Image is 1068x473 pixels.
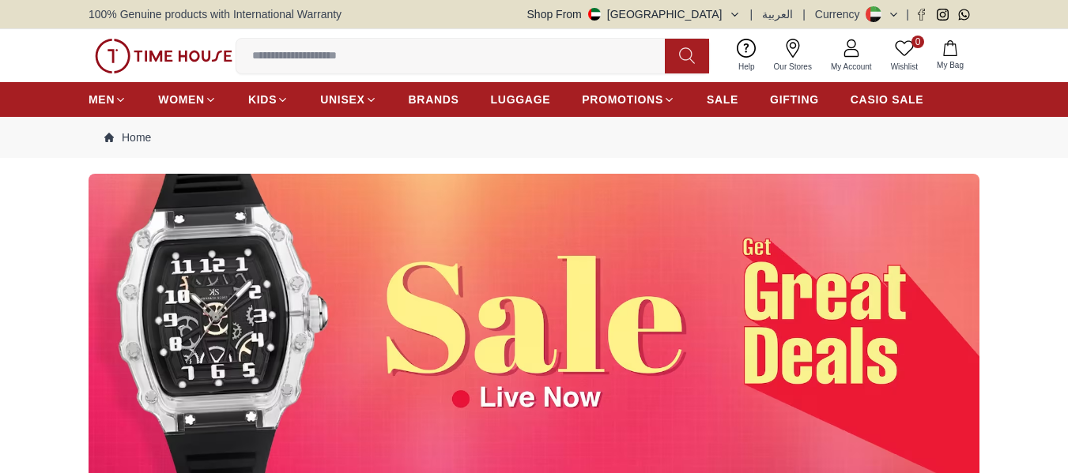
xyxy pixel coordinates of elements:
[768,61,818,73] span: Our Stores
[248,92,277,107] span: KIDS
[815,6,866,22] div: Currency
[527,6,741,22] button: Shop From[GEOGRAPHIC_DATA]
[409,92,459,107] span: BRANDS
[158,92,205,107] span: WOMEN
[248,85,289,114] a: KIDS
[750,6,753,22] span: |
[764,36,821,76] a: Our Stores
[770,85,819,114] a: GIFTING
[762,6,793,22] button: العربية
[320,92,364,107] span: UNISEX
[707,85,738,114] a: SALE
[491,92,551,107] span: LUGGAGE
[707,92,738,107] span: SALE
[885,61,924,73] span: Wishlist
[729,36,764,76] a: Help
[958,9,970,21] a: Whatsapp
[911,36,924,48] span: 0
[851,85,924,114] a: CASIO SALE
[851,92,924,107] span: CASIO SALE
[320,85,376,114] a: UNISEX
[158,85,217,114] a: WOMEN
[104,130,151,145] a: Home
[915,9,927,21] a: Facebook
[937,9,949,21] a: Instagram
[89,85,126,114] a: MEN
[732,61,761,73] span: Help
[89,117,979,158] nav: Breadcrumb
[491,85,551,114] a: LUGGAGE
[906,6,909,22] span: |
[89,92,115,107] span: MEN
[95,39,232,73] img: ...
[409,85,459,114] a: BRANDS
[825,61,878,73] span: My Account
[930,59,970,71] span: My Bag
[588,8,601,21] img: United Arab Emirates
[89,6,342,22] span: 100% Genuine products with International Warranty
[881,36,927,76] a: 0Wishlist
[927,37,973,74] button: My Bag
[802,6,806,22] span: |
[582,92,663,107] span: PROMOTIONS
[582,85,675,114] a: PROMOTIONS
[770,92,819,107] span: GIFTING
